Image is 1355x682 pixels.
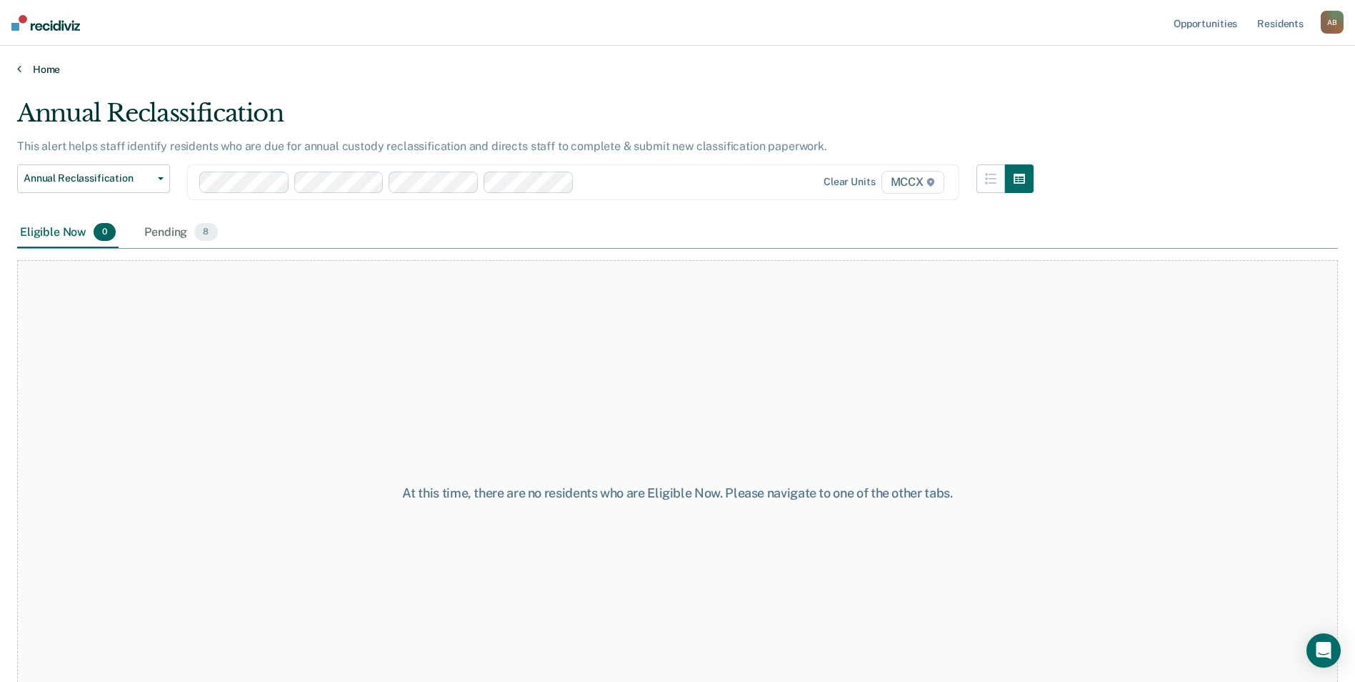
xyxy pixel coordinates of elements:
span: 8 [194,223,217,242]
div: Pending8 [141,217,220,249]
img: Recidiviz [11,15,80,31]
div: Annual Reclassification [17,99,1034,139]
div: At this time, there are no residents who are Eligible Now. Please navigate to one of the other tabs. [348,485,1008,501]
div: Clear units [824,176,876,188]
span: Annual Reclassification [24,172,152,184]
div: Eligible Now0 [17,217,119,249]
span: 0 [94,223,116,242]
span: MCCX [881,171,944,194]
p: This alert helps staff identify residents who are due for annual custody reclassification and dir... [17,139,827,153]
button: Annual Reclassification [17,164,170,193]
div: A B [1321,11,1344,34]
a: Home [17,63,1338,76]
button: AB [1321,11,1344,34]
div: Open Intercom Messenger [1306,633,1341,668]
